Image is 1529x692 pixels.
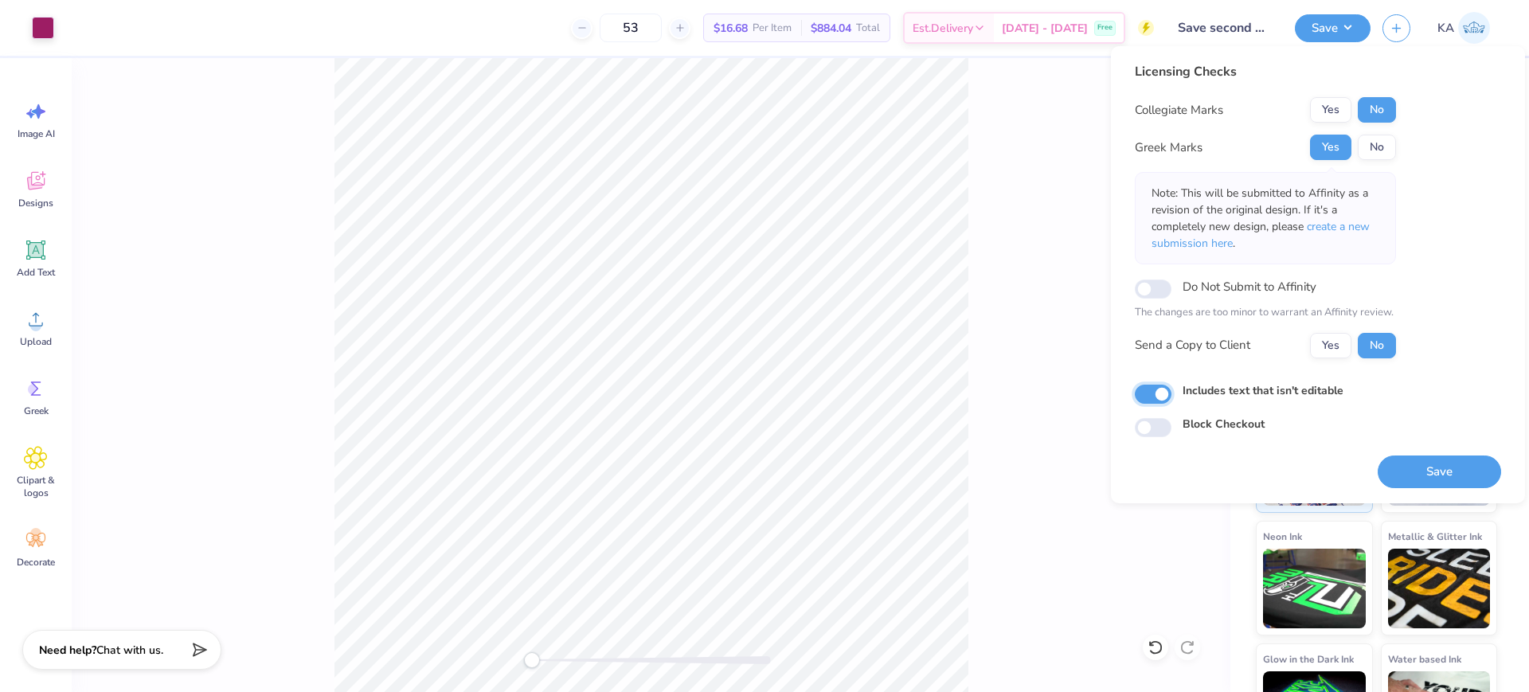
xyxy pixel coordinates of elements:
span: Designs [18,197,53,209]
span: Est. Delivery [913,20,973,37]
div: Accessibility label [524,652,540,668]
div: Greek Marks [1135,139,1202,157]
img: Metallic & Glitter Ink [1388,549,1491,628]
label: Includes text that isn't editable [1183,382,1343,399]
div: Licensing Checks [1135,62,1396,81]
img: Neon Ink [1263,549,1366,628]
button: No [1358,135,1396,160]
strong: Need help? [39,643,96,658]
input: Untitled Design [1166,12,1283,44]
span: Total [856,20,880,37]
label: Do Not Submit to Affinity [1183,276,1316,297]
span: $16.68 [714,20,748,37]
span: Greek [24,405,49,417]
span: Neon Ink [1263,528,1302,545]
p: The changes are too minor to warrant an Affinity review. [1135,305,1396,321]
img: Kate Agsalon [1458,12,1490,44]
span: Upload [20,335,52,348]
div: Send a Copy to Client [1135,336,1250,354]
input: – – [600,14,662,42]
div: Collegiate Marks [1135,101,1223,119]
span: Free [1097,22,1113,33]
label: Block Checkout [1183,416,1265,432]
span: Glow in the Dark Ink [1263,651,1354,667]
span: KA [1437,19,1454,37]
span: Decorate [17,556,55,569]
button: No [1358,97,1396,123]
a: KA [1430,12,1497,44]
span: Water based Ink [1388,651,1461,667]
button: Yes [1310,135,1351,160]
button: Yes [1310,97,1351,123]
p: Note: This will be submitted to Affinity as a revision of the original design. If it's a complete... [1152,185,1379,252]
span: Chat with us. [96,643,163,658]
span: Clipart & logos [10,474,62,499]
span: Add Text [17,266,55,279]
span: $884.04 [811,20,851,37]
span: Metallic & Glitter Ink [1388,528,1482,545]
span: Per Item [753,20,792,37]
button: Save [1378,455,1501,488]
button: Yes [1310,333,1351,358]
button: Save [1295,14,1371,42]
span: [DATE] - [DATE] [1002,20,1088,37]
button: No [1358,333,1396,358]
span: Image AI [18,127,55,140]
